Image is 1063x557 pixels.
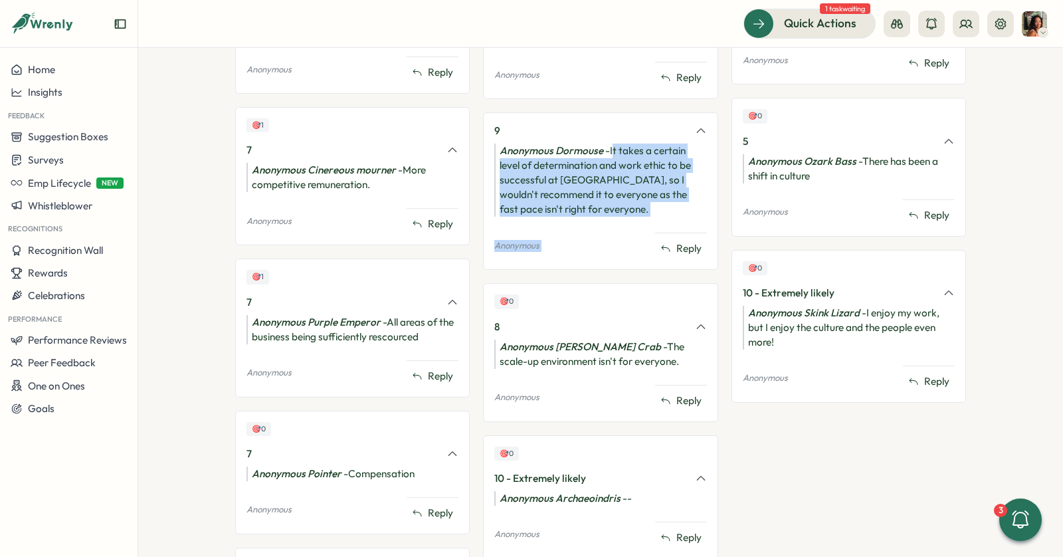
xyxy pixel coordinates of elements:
[655,68,707,88] button: Reply
[28,244,103,257] span: Recognition Wall
[28,130,108,143] span: Suggestion Boxes
[246,467,458,481] div: - Compensation
[924,208,949,223] span: Reply
[114,17,127,31] button: Expand sidebar
[428,65,453,80] span: Reply
[246,367,292,379] p: Anonymous
[494,240,539,252] p: Anonymous
[743,134,935,149] div: 5
[924,374,949,389] span: Reply
[246,64,292,76] p: Anonymous
[743,55,788,66] p: Anonymous
[28,289,85,302] span: Celebrations
[924,56,949,70] span: Reply
[28,267,68,279] span: Rewards
[494,144,706,217] div: - It takes a certain level of determination and work ethic to be successful at [GEOGRAPHIC_DATA],...
[407,62,458,82] button: Reply
[28,63,55,76] span: Home
[743,154,955,183] div: - There has been a shift in culture
[743,9,876,38] button: Quick Actions
[28,380,85,392] span: One on Ones
[500,144,603,157] i: Anonymous Dormouse
[28,199,92,212] span: Whistleblower
[743,261,767,275] div: Upvotes
[655,239,707,259] button: Reply
[655,391,707,411] button: Reply
[428,369,453,384] span: Reply
[252,164,396,176] i: Anonymous Cinereous mourner
[743,306,955,350] div: - I enjoy my work, but I enjoy the culture and the people even more!
[676,393,702,408] span: Reply
[676,241,702,256] span: Reply
[820,3,870,14] span: 1 task waiting
[676,530,702,545] span: Reply
[28,402,54,415] span: Goals
[494,447,519,461] div: Upvotes
[252,467,341,480] i: Anonymous Pointer
[246,315,458,344] div: - All areas of the business being sufficiently rescourced
[494,471,686,486] div: 10 - Extremely likely
[407,214,458,234] button: Reply
[252,316,381,328] i: Anonymous Purple Emperor
[903,372,955,391] button: Reply
[500,492,621,504] i: Anonymous Archaeoindris
[246,118,269,132] div: Upvotes
[1022,11,1047,37] img: Viveca Riley
[28,86,62,98] span: Insights
[494,340,706,369] div: - The scale-up environment isn't for everyone.
[428,506,453,520] span: Reply
[28,334,127,346] span: Performance Reviews
[246,215,292,227] p: Anonymous
[748,306,860,319] i: Anonymous Skink Lizard
[407,366,458,386] button: Reply
[96,177,124,189] span: NEW
[494,294,519,308] div: Upvotes
[246,422,271,436] div: Upvotes
[494,491,706,506] div: - -
[999,499,1042,541] button: 3
[494,391,539,403] p: Anonymous
[246,504,292,516] p: Anonymous
[743,286,935,300] div: 10 - Extremely likely
[903,205,955,225] button: Reply
[500,340,661,353] i: Anonymous [PERSON_NAME] Crab
[246,143,438,158] div: 7
[428,217,453,231] span: Reply
[748,155,856,167] i: Anonymous Ozark Bass
[743,206,788,218] p: Anonymous
[246,447,438,461] div: 7
[994,504,1007,517] div: 3
[743,109,767,123] div: Upvotes
[28,154,64,166] span: Surveys
[28,177,91,189] span: Emp Lifecycle
[407,503,458,523] button: Reply
[28,356,96,369] span: Peer Feedback
[784,15,856,32] span: Quick Actions
[903,53,955,73] button: Reply
[676,70,702,85] span: Reply
[494,320,686,334] div: 8
[494,69,539,81] p: Anonymous
[494,124,686,138] div: 9
[494,528,539,540] p: Anonymous
[743,372,788,384] p: Anonymous
[246,295,438,310] div: 7
[246,270,269,284] div: Upvotes
[246,163,458,192] div: - More competitive remuneration.
[655,528,707,548] button: Reply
